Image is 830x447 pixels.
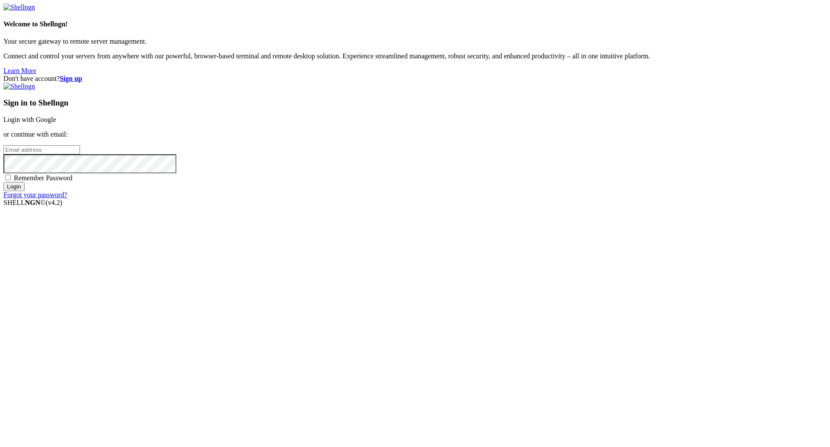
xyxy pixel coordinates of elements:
span: 4.2.0 [46,199,63,206]
span: SHELL © [3,199,62,206]
p: Connect and control your servers from anywhere with our powerful, browser-based terminal and remo... [3,52,827,60]
input: Remember Password [5,175,11,180]
b: NGN [25,199,41,206]
img: Shellngn [3,3,35,11]
input: Email address [3,145,80,154]
img: Shellngn [3,83,35,90]
div: Don't have account? [3,75,827,83]
a: Forgot your password? [3,191,67,198]
input: Login [3,182,25,191]
a: Login with Google [3,116,56,123]
span: Remember Password [14,174,73,182]
h4: Welcome to Shellngn! [3,20,827,28]
h3: Sign in to Shellngn [3,98,827,108]
p: or continue with email: [3,131,827,138]
a: Learn More [3,67,36,74]
p: Your secure gateway to remote server management. [3,38,827,45]
a: Sign up [60,75,82,82]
